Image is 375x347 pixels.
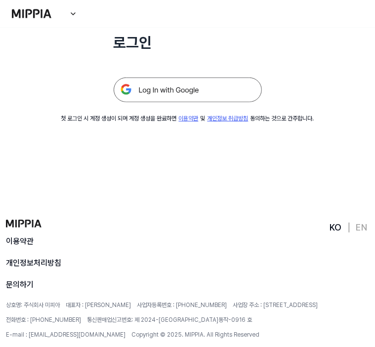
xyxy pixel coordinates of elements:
a: 개인정보 취급방침 [208,115,249,122]
a: 문의하기 [6,279,61,291]
a: 이용약관 [179,115,199,122]
img: 구글 로그인 버튼 [114,77,262,102]
span: 대표자 : [PERSON_NAME] [66,301,131,309]
span: 전화번호 : [PHONE_NUMBER] [6,315,81,324]
img: down [69,10,77,18]
a: KO [330,222,341,233]
span: 사업장 주소 : [STREET_ADDRESS] [233,301,318,309]
span: Copyright © 2025. MIPPIA. All Rights Reserved [131,330,259,339]
span: 통신판매업신고번호: 제 2024-[GEOGRAPHIC_DATA]동작-0916 호 [87,315,252,324]
span: 사업자등록번호 : [PHONE_NUMBER] [137,301,227,309]
span: 상호명: 주식회사 미피아 [6,301,60,309]
a: 개인정보처리방침 [6,257,61,269]
h1: 로그인 [114,32,262,54]
a: EN [356,222,367,233]
img: logo [6,220,42,228]
a: 이용약관 [6,235,61,247]
div: 첫 로그인 시 계정 생성이 되며 계정 생성을 완료하면 및 동의하는 것으로 간주합니다. [61,114,314,123]
span: E-mail : [EMAIL_ADDRESS][DOMAIN_NAME] [6,330,125,339]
